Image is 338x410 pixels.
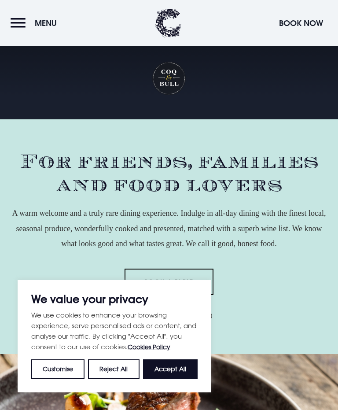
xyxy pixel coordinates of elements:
[11,150,327,197] h2: For friends, families and food lovers
[18,280,211,392] div: We value your privacy
[35,18,57,28] span: Menu
[31,359,84,379] button: Customise
[11,206,327,251] p: A warm welcome and a truly rare dining experience. Indulge in all-day dining with the finest loca...
[152,62,186,96] h1: Coq & Bull
[11,14,61,33] button: Menu
[128,343,170,351] a: Cookies Policy
[125,269,214,295] a: Book a Table
[143,359,198,379] button: Accept All
[31,310,198,352] p: We use cookies to enhance your browsing experience, serve personalised ads or content, and analys...
[31,294,198,304] p: We value your privacy
[155,9,181,37] img: Clandeboye Lodge
[275,14,327,33] button: Book Now
[88,359,139,379] button: Reject All
[11,308,327,323] p: or call us on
